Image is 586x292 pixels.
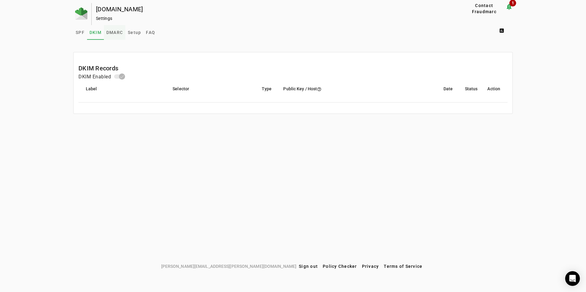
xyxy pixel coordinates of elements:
[381,261,425,272] button: Terms of Service
[278,85,438,103] mat-header-cell: Public Key / Host
[257,85,278,103] mat-header-cell: Type
[128,30,141,35] span: Setup
[168,85,257,103] mat-header-cell: Selector
[384,264,422,269] span: Terms of Service
[299,264,318,269] span: Sign out
[565,271,580,286] div: Open Intercom Messenger
[460,85,483,103] mat-header-cell: Status
[323,264,357,269] span: Policy Checker
[125,25,143,40] a: Setup
[76,30,85,35] span: SPF
[463,3,505,14] button: Contact Fraudmarc
[466,2,503,15] span: Contact Fraudmarc
[87,25,104,40] a: DKIM
[360,261,382,272] button: Privacy
[143,25,158,40] a: FAQ
[505,3,513,10] mat-icon: notification_important
[482,85,508,103] mat-header-cell: Action
[362,264,379,269] span: Privacy
[96,6,443,12] div: [DOMAIN_NAME]
[73,25,87,40] a: SPF
[439,85,460,103] mat-header-cell: Date
[104,25,125,40] a: DMARC
[78,73,111,80] h4: DKIM Enabled
[146,30,155,35] span: FAQ
[96,15,443,21] div: Settings
[75,7,87,20] img: Fraudmarc Logo
[78,85,168,103] mat-header-cell: Label
[106,30,123,35] span: DMARC
[78,63,118,73] mat-card-title: DKIM Records
[320,261,360,272] button: Policy Checker
[296,261,320,272] button: Sign out
[161,263,296,270] span: [PERSON_NAME][EMAIL_ADDRESS][PERSON_NAME][DOMAIN_NAME]
[317,87,322,92] i: help_outline
[89,30,101,35] span: DKIM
